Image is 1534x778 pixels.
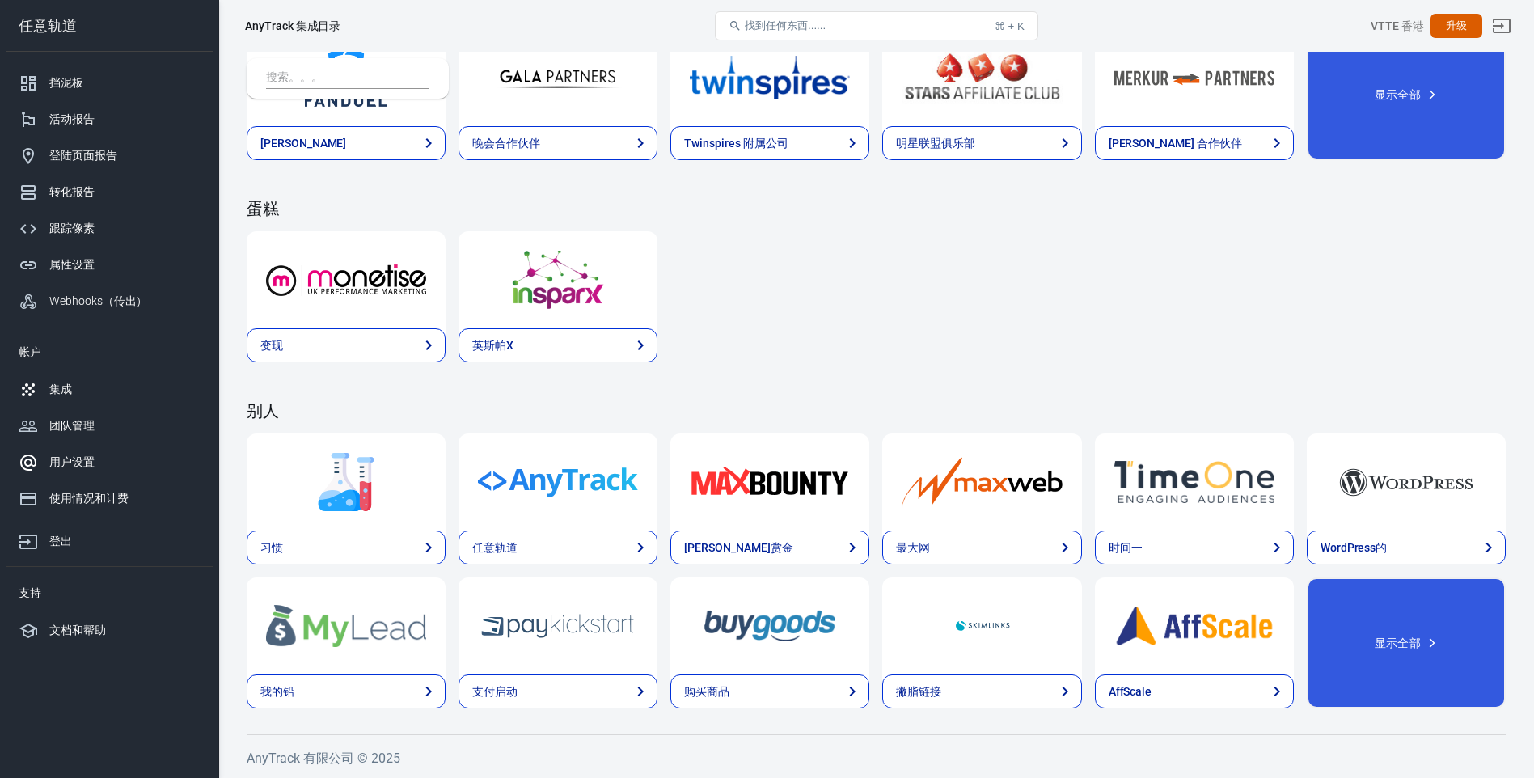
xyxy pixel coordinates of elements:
[247,577,446,674] a: 我的铅
[6,408,213,444] a: 团队管理
[247,674,446,708] a: 我的铅
[1109,539,1143,556] div: 时间一
[684,683,729,700] div: 购买商品
[1307,577,1506,708] button: 显示全部
[1095,126,1294,160] a: [PERSON_NAME] 合作伙伴
[247,231,446,328] a: 变现
[472,683,518,700] div: 支付启动
[1321,539,1388,556] div: WordPress的
[266,251,426,309] img: 变现
[1114,453,1274,511] img: 时间一
[1095,577,1294,674] a: AffScale
[6,174,213,210] a: 转化报告
[49,454,200,471] div: 用户设置
[684,135,788,152] div: Twinspires 附属公司
[260,135,346,152] div: [PERSON_NAME]
[1095,674,1294,708] a: AffScale
[896,683,941,700] div: 撇脂链接
[1114,49,1274,107] img: Merkur 合作伙伴
[49,381,200,398] div: 集成
[896,539,930,556] div: 最大网
[670,433,869,531] a: 麦克斯赏金
[670,29,869,126] a: Twinspires 附属公司
[6,283,213,319] a: Webhooks（传出）
[49,111,200,128] div: 活动报告
[882,531,1081,564] a: 最大网
[459,29,657,126] a: 晚会合作伙伴
[459,674,657,708] a: 支付启动
[1307,531,1506,564] a: WordPress的
[472,337,513,354] div: 英斯帕X
[995,20,1025,32] div: ⌘ + K
[247,748,1460,768] h6: AnyTrack 有限公司 © 2025
[1114,597,1274,655] img: AffScale
[6,101,213,137] a: 活动报告
[690,49,850,107] img: Twinspires 附属公司
[247,199,1506,218] h4: 蛋糕
[6,332,213,371] li: 帐户
[247,531,446,564] a: 习惯
[882,674,1081,708] a: 撇脂链接
[6,517,213,560] a: 登出
[478,597,638,655] img: 支付启动
[49,533,200,550] div: 登出
[49,256,200,273] div: 属性设置
[1430,14,1482,39] button: 升级
[49,417,200,434] div: 团队管理
[745,19,826,33] span: 找到任何东西......
[459,126,657,160] a: 晚会合作伙伴
[1095,531,1294,564] a: 时间一
[690,453,850,511] img: 麦克斯赏金
[260,539,283,556] div: 习惯
[247,433,446,531] a: 习惯
[1109,683,1152,700] div: AffScale
[896,135,975,152] div: 明星联盟俱乐部
[6,444,213,480] a: 用户设置
[1375,633,1422,653] font: 显示全部
[6,371,213,408] a: 集成
[1375,85,1422,105] font: 显示全部
[49,74,200,91] div: 挡泥板
[247,328,446,362] a: 变现
[902,453,1062,511] img: 最大网
[49,490,200,507] div: 使用情况和计费
[260,683,294,700] div: 我的铅
[715,11,1038,40] button: 找到任何东西......⌘ + K
[1109,135,1242,152] div: [PERSON_NAME] 合作伙伴
[902,49,1062,107] img: 明星联盟俱乐部
[1095,29,1294,126] a: Merkur 合作伙伴
[472,135,540,152] div: 晚会合作伙伴
[247,401,1506,421] h4: 别人
[266,453,426,511] img: 习惯
[902,597,1062,655] img: 撇脂链接
[882,433,1081,531] a: 最大网
[1482,6,1521,45] a: 登出
[49,293,200,310] div: Webhooks（传出）
[1371,18,1424,35] div: 账号：I7t5V0sH
[6,573,213,612] li: 支持
[1307,433,1506,531] a: WordPress的
[478,453,638,511] img: 任意轨道
[6,247,213,283] a: 属性设置
[49,220,200,237] div: 跟踪像素
[1095,433,1294,531] a: 时间一
[478,49,638,107] img: 晚会合作伙伴
[478,251,638,309] img: 英斯帕X
[670,674,869,708] a: 购买商品
[260,337,283,354] div: 变现
[670,577,869,674] a: 购买商品
[459,531,657,564] a: 任意轨道
[266,68,423,89] input: 搜索。。。
[6,65,213,101] a: 挡泥板
[459,328,657,362] a: 英斯帕X
[690,597,850,655] img: 购买商品
[247,126,446,160] a: [PERSON_NAME]
[6,210,213,247] a: 跟踪像素
[6,19,213,33] div: 任意轨道
[6,480,213,517] a: 使用情况和计费
[882,126,1081,160] a: 明星联盟俱乐部
[882,29,1081,126] a: 明星联盟俱乐部
[684,539,792,556] div: [PERSON_NAME]赏金
[49,622,200,639] div: 文档和帮助
[472,539,518,556] div: 任意轨道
